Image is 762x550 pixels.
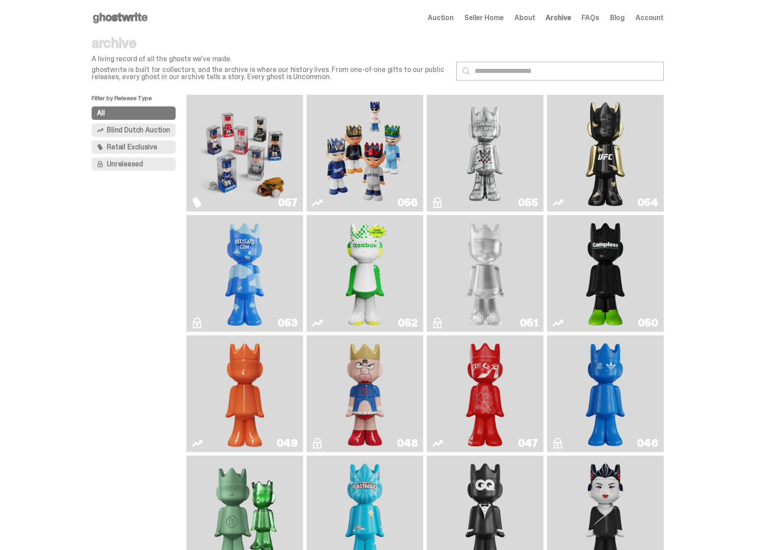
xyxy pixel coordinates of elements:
a: Schrödinger's ghost: Orange Vibe [192,339,298,448]
a: LLLoyalty [432,219,538,328]
p: A living record of all the ghosts we've made. [92,55,449,63]
img: LLLoyalty [462,219,509,328]
a: Game Face (2025) [192,98,298,208]
img: Ruby [582,98,629,208]
button: Retail Exclusive [92,140,176,154]
a: ghooooost [192,219,298,328]
img: ghooooost [221,219,269,328]
img: Game Face (2025) [321,98,408,208]
a: Court Victory [312,219,418,328]
div: 054 [637,197,658,208]
span: All [97,110,105,117]
a: Kinnikuman [312,339,418,448]
a: Skip [432,339,538,448]
p: Filter by Release Type [92,95,186,106]
div: 055 [518,197,538,208]
div: 050 [638,317,658,328]
div: 052 [398,317,418,328]
div: 057 [278,197,298,208]
a: Ruby [552,98,658,208]
div: 049 [277,438,298,448]
div: 048 [397,438,418,448]
img: Kinnikuman [341,339,389,448]
div: 046 [637,438,658,448]
a: Archive [546,14,571,21]
div: 056 [397,197,418,208]
a: FAQs [581,14,599,21]
img: Court Victory [341,219,389,328]
img: Skip [462,339,509,448]
a: Auction [428,14,454,21]
a: Seller Home [464,14,504,21]
a: ComplexCon HK [552,339,658,448]
p: ghostwrite is built for collectors, and the archive is where our history lives. From one-of-one g... [92,66,449,80]
a: About [514,14,535,21]
button: All [92,106,176,120]
p: archive [92,36,449,50]
a: Game Face (2025) [312,98,418,208]
a: Blog [610,14,625,21]
img: Schrödinger's ghost: Orange Vibe [221,339,269,448]
div: 053 [278,317,298,328]
a: Campless [552,219,658,328]
a: I Was There SummerSlam [432,98,538,208]
span: Retail Exclusive [107,144,157,151]
img: Campless [582,219,629,328]
div: 051 [520,317,538,328]
button: Blind Dutch Auction [92,123,176,137]
img: ComplexCon HK [582,339,629,448]
span: Unreleased [107,161,143,168]
img: Game Face (2025) [201,98,288,208]
button: Unreleased [92,157,176,171]
a: Account [636,14,664,21]
img: I Was There SummerSlam [441,98,529,208]
div: 047 [518,438,538,448]
span: Blind Dutch Auction [107,127,170,134]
